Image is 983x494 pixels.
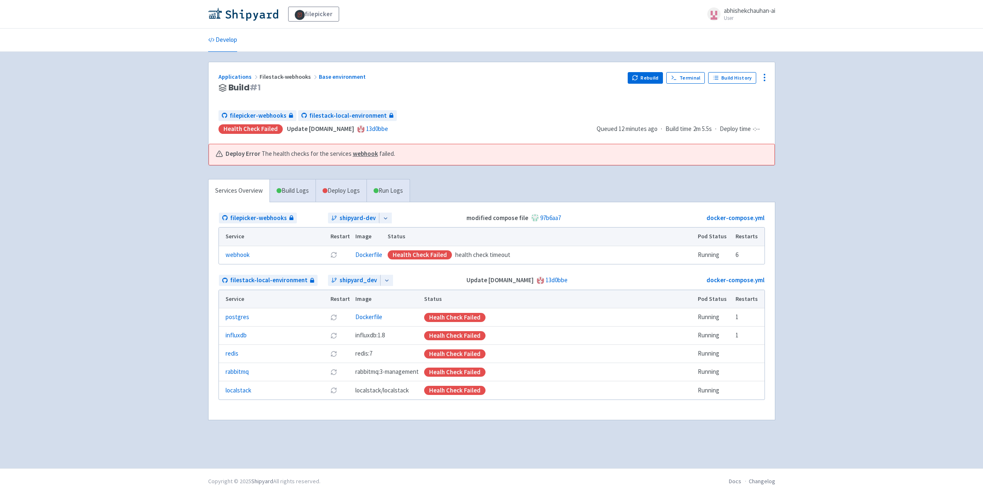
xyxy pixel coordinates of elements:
th: Service [219,228,328,246]
span: shipyard-dev [340,213,376,223]
div: health check timeout [388,250,692,260]
span: redis:7 [355,349,372,358]
a: docker-compose.yml [706,276,765,284]
td: Running [695,327,733,345]
span: filepicker-webhooks [230,111,286,121]
a: rabbitmq [226,367,249,377]
div: Healh Check Failed [424,368,485,377]
td: 1 [733,308,764,327]
a: Build History [708,72,756,84]
th: Service [219,290,328,308]
a: Terminal [666,72,705,84]
a: Deploy Logs [316,179,367,202]
th: Restart [328,228,353,246]
strong: modified compose file [466,214,528,222]
td: 6 [733,246,764,264]
span: Filestack-webhooks [260,73,319,80]
span: shipyard_dev [340,276,377,285]
button: Rebuild [628,72,663,84]
span: filestack-local-environment [230,276,308,285]
span: influxdb:1.8 [355,331,385,340]
span: -:-- [752,124,760,134]
span: The health checks for the services failed. [262,149,395,159]
th: Status [385,228,695,246]
th: Pod Status [695,228,733,246]
a: postgres [226,312,249,322]
a: Docs [729,477,741,485]
span: Build [228,83,261,92]
td: Running [695,246,733,264]
a: docker-compose.yml [706,214,765,222]
a: Shipyard [251,477,273,485]
a: filestack-local-environment [298,110,397,121]
td: Running [695,381,733,400]
a: Applications [218,73,260,80]
a: Services Overview [209,179,269,202]
div: Healh Check Failed [424,313,485,322]
a: Dockerfile [355,251,382,259]
a: abhishekchauhan-ai User [702,7,775,21]
a: Run Logs [367,179,410,202]
span: Deploy time [720,124,751,134]
button: Restart pod [330,314,337,321]
button: Restart pod [330,369,337,375]
a: Build Logs [270,179,316,202]
th: Image [352,228,385,246]
a: Dockerfile [355,313,382,321]
a: Develop [208,29,237,52]
a: shipyard-dev [328,213,379,224]
button: Restart pod [330,387,337,394]
th: Restarts [733,228,764,246]
a: filepicker [288,7,340,22]
b: Deploy Error [226,149,260,159]
th: Restart [328,290,353,308]
span: # 1 [250,82,261,93]
span: filepicker-webhooks [230,213,287,223]
a: shipyard_dev [328,275,380,286]
a: filepicker-webhooks [219,213,297,224]
a: redis [226,349,238,358]
th: Image [352,290,421,308]
div: Healh Check Failed [424,349,485,358]
div: Health check failed [218,124,283,134]
div: Healh Check Failed [424,386,485,395]
a: 97b6aa7 [540,214,561,222]
img: Shipyard logo [208,7,278,21]
span: filestack-local-environment [309,111,387,121]
button: Restart pod [330,332,337,339]
a: 13d0bbe [366,125,388,133]
a: Base environment [319,73,367,80]
span: abhishekchauhan-ai [724,7,775,15]
a: 13d0bbe [546,276,568,284]
span: Queued [597,125,658,133]
span: localstack/localstack [355,386,409,395]
time: 12 minutes ago [619,125,658,133]
strong: Update [DOMAIN_NAME] [466,276,534,284]
button: Restart pod [330,252,337,258]
button: Restart pod [330,351,337,357]
a: webhook [353,150,378,157]
strong: Update [DOMAIN_NAME] [287,125,354,133]
div: · · [597,124,765,134]
span: 2m 5.5s [693,124,712,134]
a: influxdb [226,331,247,340]
td: 1 [733,327,764,345]
th: Pod Status [695,290,733,308]
a: filestack-local-environment [219,275,318,286]
th: Restarts [733,290,764,308]
a: filepicker-webhooks [218,110,296,121]
span: Build time [665,124,692,134]
span: rabbitmq:3-management [355,367,419,377]
a: webhook [226,250,250,260]
div: Copyright © 2025 All rights reserved. [208,477,320,486]
td: Running [695,345,733,363]
a: Changelog [749,477,775,485]
td: Running [695,308,733,327]
td: Running [695,363,733,381]
th: Status [421,290,695,308]
div: Health check failed [388,250,452,259]
small: User [724,15,775,21]
a: localstack [226,386,251,395]
div: Healh Check Failed [424,331,485,340]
